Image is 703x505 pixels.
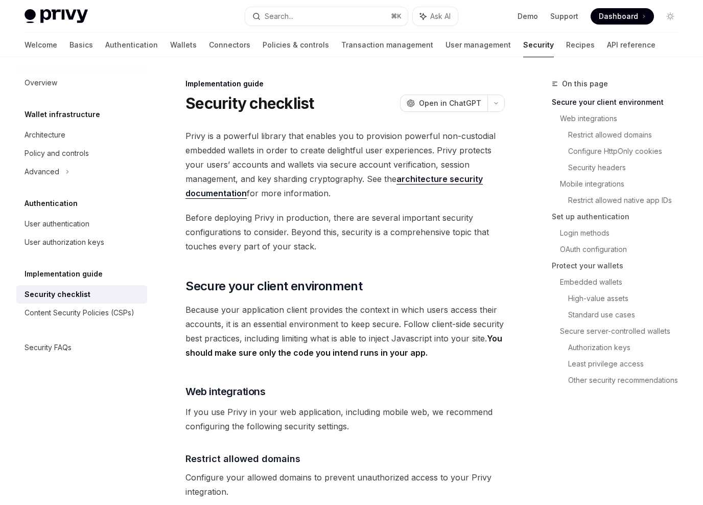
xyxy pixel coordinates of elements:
span: ⌘ K [391,12,402,20]
div: User authentication [25,218,89,230]
button: Toggle dark mode [662,8,678,25]
a: API reference [607,33,655,57]
a: Policies & controls [263,33,329,57]
a: Security checklist [16,285,147,304]
a: OAuth configuration [560,241,687,258]
span: Privy is a powerful library that enables you to provision powerful non-custodial embedded wallets... [185,129,505,200]
span: Secure your client environment [185,278,362,294]
span: Dashboard [599,11,638,21]
div: Overview [25,77,57,89]
a: High-value assets [568,290,687,307]
a: Welcome [25,33,57,57]
div: Policy and controls [25,147,89,159]
a: User authentication [16,215,147,233]
a: Wallets [170,33,197,57]
a: Content Security Policies (CSPs) [16,304,147,322]
button: Open in ChatGPT [400,95,487,112]
div: Content Security Policies (CSPs) [25,307,134,319]
a: Standard use cases [568,307,687,323]
a: Configure HttpOnly cookies [568,143,687,159]
a: Security FAQs [16,338,147,357]
h1: Security checklist [185,94,314,112]
a: Set up authentication [552,209,687,225]
a: Transaction management [341,33,433,57]
a: Policy and controls [16,144,147,163]
a: Embedded wallets [560,274,687,290]
a: Mobile integrations [560,176,687,192]
span: Web integrations [185,384,265,399]
div: Architecture [25,129,65,141]
div: Security FAQs [25,341,72,354]
a: Architecture [16,126,147,144]
a: Authorization keys [568,339,687,356]
span: Because your application client provides the context in which users access their accounts, it is ... [185,303,505,360]
a: User management [446,33,511,57]
a: Restrict allowed domains [568,127,687,143]
a: Least privilege access [568,356,687,372]
h5: Authentication [25,197,78,210]
h5: Implementation guide [25,268,103,280]
a: Authentication [105,33,158,57]
a: Overview [16,74,147,92]
a: Dashboard [591,8,654,25]
a: Basics [69,33,93,57]
a: Secure your client environment [552,94,687,110]
button: Ask AI [413,7,458,26]
span: Before deploying Privy in production, there are several important security configurations to cons... [185,211,505,254]
h5: Wallet infrastructure [25,108,100,121]
div: Implementation guide [185,79,505,89]
a: Web integrations [560,110,687,127]
div: Security checklist [25,288,90,301]
div: Advanced [25,166,59,178]
a: Demo [518,11,538,21]
div: Search... [265,10,293,22]
span: On this page [562,78,608,90]
span: Open in ChatGPT [419,98,481,108]
img: light logo [25,9,88,24]
button: Search...⌘K [245,7,408,26]
a: Protect your wallets [552,258,687,274]
a: Security headers [568,159,687,176]
a: Secure server-controlled wallets [560,323,687,339]
span: Restrict allowed domains [185,452,300,466]
a: Security [523,33,554,57]
span: Configure your allowed domains to prevent unauthorized access to your Privy integration. [185,470,505,499]
a: Support [550,11,578,21]
a: Recipes [566,33,595,57]
div: User authorization keys [25,236,104,248]
a: User authorization keys [16,233,147,251]
span: If you use Privy in your web application, including mobile web, we recommend configuring the foll... [185,405,505,433]
span: Ask AI [430,11,451,21]
a: Login methods [560,225,687,241]
a: Connectors [209,33,250,57]
a: Restrict allowed native app IDs [568,192,687,209]
a: Other security recommendations [568,372,687,388]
